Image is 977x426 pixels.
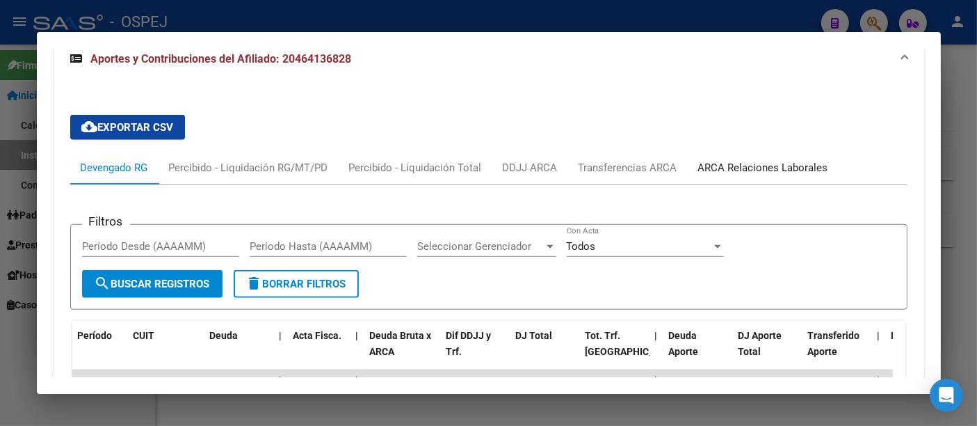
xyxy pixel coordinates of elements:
mat-icon: delete [246,275,263,292]
span: | [878,374,880,386]
datatable-header-cell: Deuda Contr. [886,321,955,382]
span: Seleccionar Gerenciador [417,240,544,253]
span: Deuda Bruta x ARCA [370,330,432,357]
datatable-header-cell: Transferido Aporte [802,321,872,382]
span: | [280,374,282,386]
span: Período [78,330,113,341]
datatable-header-cell: DJ Total [510,321,580,382]
span: Dif DDJJ y Trf. [446,330,492,357]
span: | [356,330,359,341]
datatable-header-cell: CUIT [128,321,204,382]
div: ARCA Relaciones Laborales [698,160,828,175]
datatable-header-cell: Acta Fisca. [288,321,350,382]
span: | [655,330,658,341]
datatable-header-cell: | [649,321,663,382]
div: Transferencias ARCA [579,160,677,175]
span: Acta Fisca. [293,330,342,341]
span: DJ Aporte Total [738,330,782,357]
span: Deuda [210,330,239,341]
datatable-header-cell: DJ Aporte Total [733,321,802,382]
span: Borrar Filtros [246,278,346,290]
span: DJ Total [516,330,553,341]
mat-expansion-panel-header: Aportes y Contribuciones del Afiliado: 20464136828 [54,37,924,81]
div: Devengado RG [81,160,148,175]
span: Exportar CSV [81,121,174,134]
button: Exportar CSV [70,115,185,140]
span: | [280,330,282,341]
span: | [655,374,658,386]
button: Borrar Filtros [234,270,359,298]
datatable-header-cell: Tot. Trf. Bruto [580,321,649,382]
button: Buscar Registros [82,270,223,298]
span: | [356,374,359,386]
mat-icon: search [95,275,111,292]
datatable-header-cell: Deuda Aporte [663,321,733,382]
div: Percibido - Liquidación Total [349,160,482,175]
div: Open Intercom Messenger [930,379,963,412]
span: Buscar Registros [95,278,210,290]
mat-icon: cloud_download [81,118,98,135]
span: Transferido Aporte [808,330,860,357]
span: Todos [567,240,596,253]
datatable-header-cell: | [350,321,364,382]
span: Tot. Trf. [GEOGRAPHIC_DATA] [586,330,680,357]
h3: Filtros [82,214,130,229]
datatable-header-cell: Dif DDJJ y Trf. [441,321,510,382]
datatable-header-cell: Período [72,321,128,382]
span: CUIT [134,330,155,341]
span: Aportes y Contribuciones del Afiliado: 20464136828 [91,52,352,65]
div: DDJJ ARCA [503,160,558,175]
span: Deuda Aporte [669,330,699,357]
datatable-header-cell: | [274,321,288,382]
span: | [878,330,880,341]
span: Deuda Contr. [891,330,948,341]
datatable-header-cell: | [872,321,886,382]
datatable-header-cell: Deuda [204,321,274,382]
div: Percibido - Liquidación RG/MT/PD [169,160,328,175]
datatable-header-cell: Deuda Bruta x ARCA [364,321,441,382]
